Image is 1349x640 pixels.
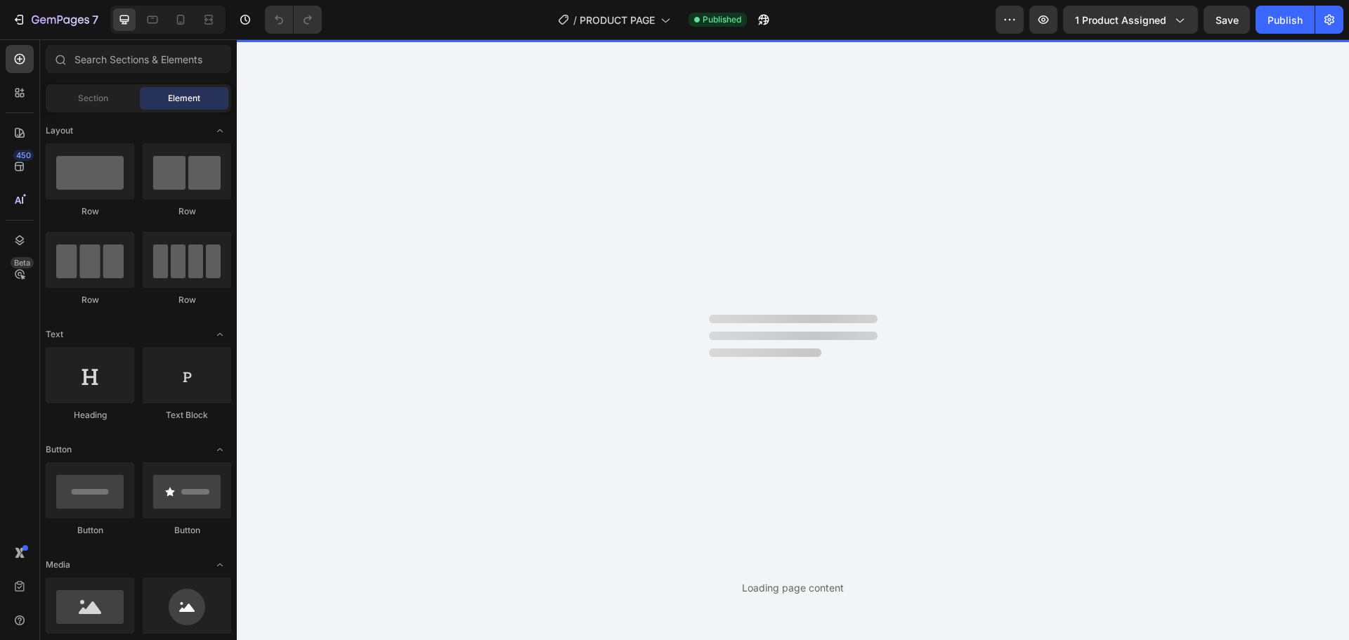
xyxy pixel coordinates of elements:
p: 7 [92,11,98,28]
span: Media [46,559,70,571]
div: Text Block [143,409,231,422]
span: Layout [46,124,73,137]
div: Heading [46,409,134,422]
button: 1 product assigned [1063,6,1198,34]
div: Undo/Redo [265,6,322,34]
input: Search Sections & Elements [46,45,231,73]
div: Row [46,294,134,306]
span: Toggle open [209,323,231,346]
span: PRODUCT PAGE [580,13,655,27]
div: Button [46,524,134,537]
span: / [573,13,577,27]
span: Section [78,92,108,105]
div: Row [143,294,231,306]
span: Element [168,92,200,105]
span: 1 product assigned [1075,13,1166,27]
div: 450 [13,150,34,161]
span: Toggle open [209,554,231,576]
button: Save [1204,6,1250,34]
div: Row [143,205,231,218]
button: Publish [1256,6,1315,34]
button: 7 [6,6,105,34]
div: Loading page content [742,580,844,595]
div: Publish [1267,13,1303,27]
span: Toggle open [209,119,231,142]
span: Toggle open [209,438,231,461]
span: Button [46,443,72,456]
div: Button [143,524,231,537]
div: Beta [11,257,34,268]
span: Save [1216,14,1239,26]
div: Row [46,205,134,218]
span: Published [703,13,741,26]
span: Text [46,328,63,341]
